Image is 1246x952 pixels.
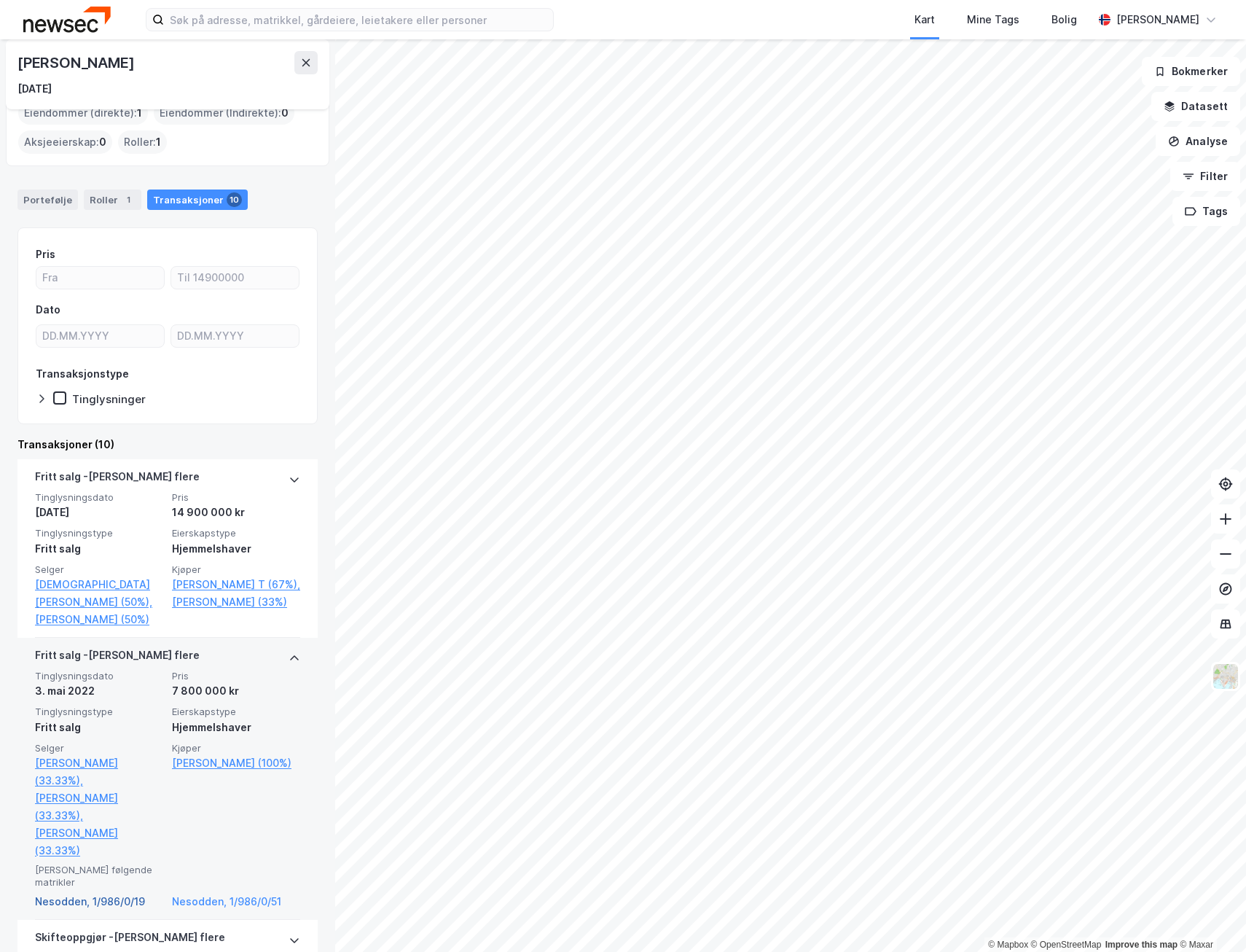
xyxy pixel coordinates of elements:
img: newsec-logo.f6e21ccffca1b3a03d2d.png [23,7,111,32]
div: Fritt salg [35,540,163,558]
span: Selger [35,563,163,576]
a: [PERSON_NAME] (33.33%), [35,754,163,789]
div: Roller [84,190,141,210]
iframe: Chat Widget [1173,882,1246,952]
div: Fritt salg - [PERSON_NAME] flere [35,647,200,670]
a: Nesodden, 1/986/0/19 [35,893,163,910]
div: Kontrollprogram for chat [1173,882,1246,952]
span: 0 [281,104,289,122]
div: 7 800 000 kr [172,682,300,700]
div: [PERSON_NAME] [17,51,137,74]
img: Z [1212,663,1239,690]
div: Pris [36,246,55,263]
a: [PERSON_NAME] (50%) [35,611,163,628]
div: Transaksjonstype [36,365,129,383]
a: [PERSON_NAME] (33%) [172,593,300,611]
a: Improve this map [1105,940,1178,950]
span: Pris [172,670,300,682]
div: 3. mai 2022 [35,682,163,700]
a: [PERSON_NAME] (33.33%) [35,824,163,859]
div: Transaksjoner (10) [17,436,318,453]
div: Tinglysninger [72,392,146,406]
span: Eierskapstype [172,706,300,718]
a: OpenStreetMap [1031,940,1102,950]
span: 0 [99,133,106,151]
span: Kjøper [172,563,300,576]
div: Transaksjoner [147,190,248,210]
span: Selger [35,742,163,754]
div: Bolig [1051,11,1077,28]
a: [PERSON_NAME] (33.33%), [35,789,163,824]
div: 10 [227,192,242,207]
a: Nesodden, 1/986/0/51 [172,893,300,910]
div: 1 [121,192,136,207]
div: [DATE] [35,504,163,521]
input: DD.MM.YYYY [36,325,164,347]
a: [DEMOGRAPHIC_DATA][PERSON_NAME] (50%), [35,576,163,611]
div: Portefølje [17,190,78,210]
a: [PERSON_NAME] (100%) [172,754,300,772]
span: Tinglysningstype [35,527,163,539]
div: Mine Tags [967,11,1019,28]
span: [PERSON_NAME] følgende matrikler [35,864,163,889]
div: Hjemmelshaver [172,540,300,558]
input: Søk på adresse, matrikkel, gårdeiere, leietakere eller personer [164,9,553,31]
div: Roller : [118,130,167,154]
span: Eierskapstype [172,527,300,539]
span: 1 [156,133,161,151]
input: Til 14900000 [171,267,299,289]
span: Pris [172,491,300,504]
div: Kart [914,11,935,28]
input: Fra [36,267,164,289]
span: 1 [137,104,142,122]
input: DD.MM.YYYY [171,325,299,347]
button: Datasett [1151,92,1240,121]
button: Filter [1170,162,1240,191]
button: Bokmerker [1142,57,1240,86]
span: Kjøper [172,742,300,754]
div: Dato [36,301,60,319]
div: Eiendommer (direkte) : [18,101,148,125]
span: Tinglysningsdato [35,670,163,682]
span: Tinglysningsdato [35,491,163,504]
div: [PERSON_NAME] [1116,11,1199,28]
a: Mapbox [988,940,1028,950]
div: Fritt salg - [PERSON_NAME] flere [35,468,200,491]
div: Aksjeeierskap : [18,130,112,154]
button: Analyse [1156,127,1240,156]
div: Eiendommer (Indirekte) : [154,101,294,125]
div: Skifteoppgjør - [PERSON_NAME] flere [35,929,225,952]
a: [PERSON_NAME] T (67%), [172,576,300,593]
div: 14 900 000 kr [172,504,300,521]
div: [DATE] [17,80,52,98]
button: Tags [1172,197,1240,226]
span: Tinglysningstype [35,706,163,718]
div: Fritt salg [35,719,163,736]
div: Hjemmelshaver [172,719,300,736]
